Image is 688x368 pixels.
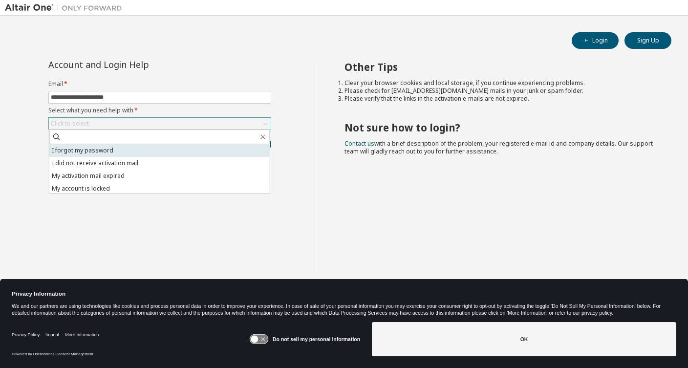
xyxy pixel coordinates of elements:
[51,120,89,128] div: Click to select
[48,107,271,114] label: Select what you need help with
[344,139,653,155] span: with a brief description of the problem, your registered e-mail id and company details. Our suppo...
[48,80,271,88] label: Email
[344,139,374,148] a: Contact us
[5,3,127,13] img: Altair One
[624,32,671,49] button: Sign Up
[344,95,654,103] li: Please verify that the links in the activation e-mails are not expired.
[344,79,654,87] li: Clear your browser cookies and local storage, if you continue experiencing problems.
[49,118,271,130] div: Click to select
[572,32,619,49] button: Login
[344,87,654,95] li: Please check for [EMAIL_ADDRESS][DOMAIN_NAME] mails in your junk or spam folder.
[344,61,654,73] h2: Other Tips
[48,61,227,68] div: Account and Login Help
[49,144,270,157] li: I forgot my password
[344,121,654,134] h2: Not sure how to login?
